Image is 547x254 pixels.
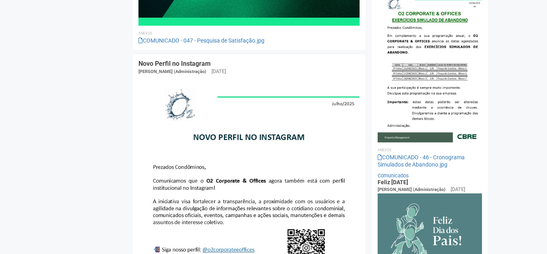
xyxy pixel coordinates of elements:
[378,154,465,168] a: COMUNICADO - 46 - Cronograma Simulados de Abandono.jpg
[451,186,465,193] div: [DATE]
[138,60,211,67] a: Novo Perfil no Instagram
[211,68,226,75] div: [DATE]
[378,173,409,179] a: Comunicados
[378,187,445,192] span: [PERSON_NAME] (Administração)
[378,179,408,185] a: Feliz [DATE]
[378,146,482,154] li: Anexos
[138,69,206,74] span: [PERSON_NAME] (Administração)
[138,37,264,44] a: COMUNICADO - 047 - Pesquisa de Satisfação.jpg
[138,30,360,37] li: Anexos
